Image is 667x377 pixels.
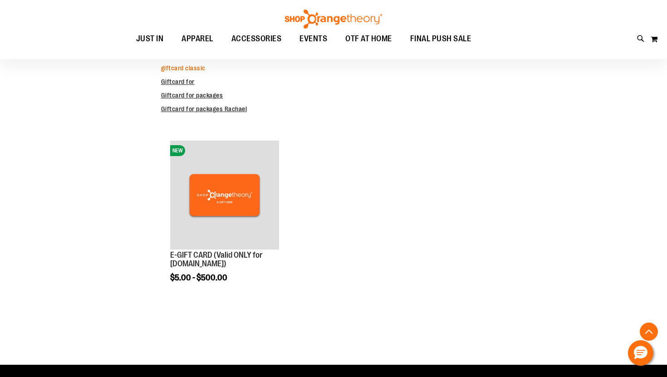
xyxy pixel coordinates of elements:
img: Shop Orangetheory [284,10,383,29]
span: ACCESSORIES [231,29,282,49]
a: E-GIFT CARD (Valid ONLY for ShopOrangetheory.com)NEW [170,141,279,250]
a: Giftcard for packages Rachael [161,105,247,113]
a: Giftcard for packages [161,92,223,99]
a: JUST IN [127,29,173,49]
button: Hello, have a question? Let’s chat. [628,340,653,366]
a: ACCESSORIES [222,29,291,49]
div: product [166,136,283,305]
a: FINAL PUSH SALE [401,29,481,49]
span: JUST IN [136,29,164,49]
span: OTF AT HOME [345,29,392,49]
a: Giftcard for [161,78,195,85]
span: EVENTS [299,29,327,49]
a: OTF AT HOME [336,29,401,49]
button: Back To Top [640,323,658,341]
img: E-GIFT CARD (Valid ONLY for ShopOrangetheory.com) [170,141,279,249]
span: FINAL PUSH SALE [410,29,471,49]
span: $5.00 - $500.00 [170,273,227,282]
a: EVENTS [290,29,336,49]
a: E-GIFT CARD (Valid ONLY for [DOMAIN_NAME]) [170,250,263,269]
a: giftcard classic [161,64,206,72]
span: NEW [170,145,185,156]
span: APPAREL [181,29,213,49]
a: APPAREL [172,29,222,49]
